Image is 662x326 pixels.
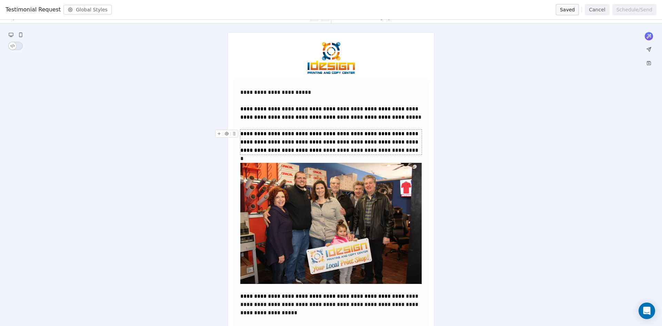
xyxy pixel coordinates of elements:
[6,6,61,14] span: Testimonial Request
[639,303,655,319] div: Open Intercom Messenger
[63,5,112,14] button: Global Styles
[556,4,579,15] button: Saved
[612,4,656,15] button: Schedule/Send
[585,4,609,15] button: Cancel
